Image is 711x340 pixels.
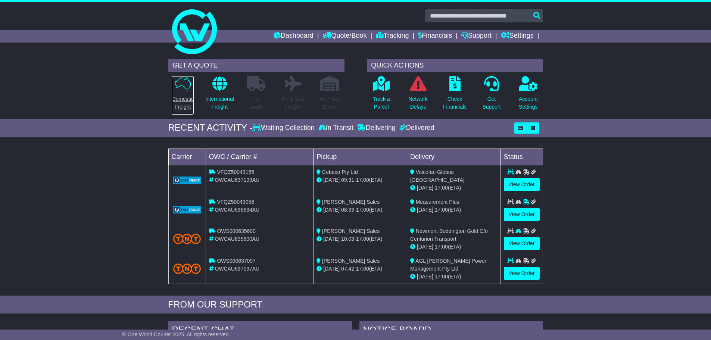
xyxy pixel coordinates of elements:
a: View Order [504,178,540,191]
span: © One World Courier 2025. All rights reserved. [122,331,230,337]
a: Quote/Book [322,30,367,43]
a: CheckFinancials [443,76,467,115]
span: 17:00 [356,236,369,242]
span: 09:31 [341,177,354,183]
a: NetworkDelays [408,76,428,115]
div: - (ETA) [316,206,404,214]
div: RECENT ACTIVITY - [168,122,253,133]
div: GET A QUOTE [168,59,344,72]
td: Pickup [314,149,407,165]
span: 17:00 [356,266,369,272]
img: GetCarrierServiceLogo [173,206,201,213]
div: Delivered [397,124,434,132]
div: Delivering [355,124,397,132]
span: OWS000637097 [217,258,256,264]
span: 17:00 [356,177,369,183]
div: - (ETA) [316,176,404,184]
a: View Order [504,208,540,221]
span: [PERSON_NAME] Sales [322,228,380,234]
span: OWS000635600 [217,228,256,234]
span: [DATE] [417,274,433,280]
p: Air & Sea Freight [282,95,304,111]
div: In Transit [316,124,355,132]
span: Cebeco Pty Ltd [322,169,358,175]
img: TNT_Domestic.png [173,234,201,244]
div: (ETA) [410,243,498,251]
p: Network Delays [408,95,427,111]
span: [PERSON_NAME] Sales [322,199,380,205]
span: [DATE] [323,177,340,183]
td: Status [500,149,543,165]
a: Support [461,30,492,43]
span: 07:42 [341,266,354,272]
span: OWCAU637199AU [215,177,259,183]
td: Carrier [168,149,206,165]
td: OWC / Carrier # [206,149,314,165]
p: Domestic Freight [172,95,193,111]
div: - (ETA) [316,235,404,243]
div: QUICK ACTIONS [367,59,543,72]
img: GetCarrierServiceLogo [173,177,201,184]
div: (ETA) [410,206,498,214]
span: [DATE] [417,207,433,213]
span: AGL [PERSON_NAME] Power Management Pty Ltd [410,258,486,272]
span: Newmont Boddington Gold C/o Centurion Transport [410,228,488,242]
p: Full Loads [247,95,266,111]
span: VFQZ50043056 [217,199,254,205]
p: Check Financials [443,95,467,111]
a: DomesticFreight [171,76,194,115]
div: - (ETA) [316,265,404,273]
p: Get Support [482,95,500,111]
a: GetSupport [482,76,501,115]
span: 17:00 [356,207,369,213]
span: 17:00 [435,185,448,191]
span: 17:00 [435,244,448,250]
span: OWCAU637097AU [215,266,259,272]
span: [DATE] [323,266,340,272]
p: Track a Parcel [373,95,390,111]
span: 17:00 [435,274,448,280]
a: Settings [501,30,534,43]
a: Financials [418,30,452,43]
span: [DATE] [417,185,433,191]
span: [DATE] [323,236,340,242]
a: Track aParcel [372,76,390,115]
img: TNT_Domestic.png [173,263,201,274]
span: 17:00 [435,207,448,213]
a: Dashboard [274,30,314,43]
span: Measurement Plus [416,199,459,205]
span: OWCAU635600AU [215,236,259,242]
div: (ETA) [410,184,498,192]
a: AccountSettings [518,76,538,115]
p: International Freight [205,95,234,111]
span: Viscofan Globus [GEOGRAPHIC_DATA] [410,169,465,183]
span: 10:03 [341,236,354,242]
a: View Order [504,267,540,280]
span: [DATE] [417,244,433,250]
p: Air / Sea Depot [320,95,340,111]
p: Account Settings [519,95,538,111]
div: FROM OUR SUPPORT [168,299,543,310]
div: (ETA) [410,273,498,281]
span: 08:33 [341,207,354,213]
a: InternationalFreight [205,76,234,115]
span: [PERSON_NAME] Sales [322,258,380,264]
span: OWCAU636634AU [215,207,259,213]
div: Waiting Collection [252,124,316,132]
a: View Order [504,237,540,250]
span: [DATE] [323,207,340,213]
a: Tracking [376,30,409,43]
span: VFQZ50043155 [217,169,254,175]
td: Delivery [407,149,500,165]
